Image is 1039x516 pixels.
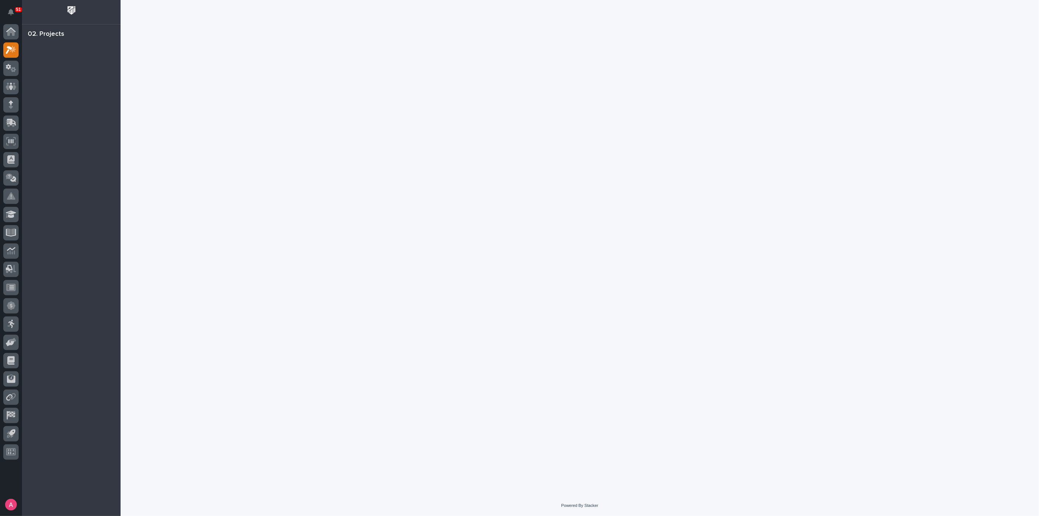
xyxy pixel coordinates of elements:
a: Powered By Stacker [561,503,598,508]
div: Notifications51 [9,9,19,20]
button: users-avatar [3,497,19,512]
img: Workspace Logo [65,4,78,17]
div: 02. Projects [28,30,64,38]
button: Notifications [3,4,19,20]
p: 51 [16,7,21,12]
